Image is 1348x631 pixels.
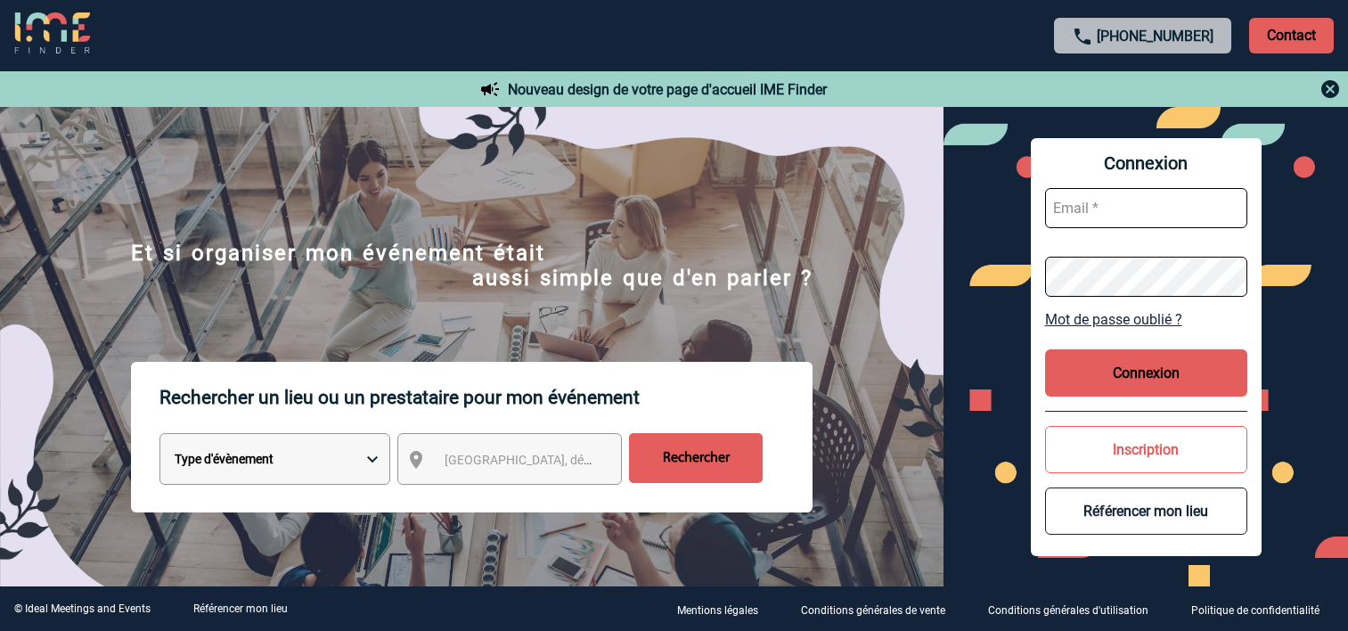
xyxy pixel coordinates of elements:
[677,604,758,617] p: Mentions légales
[159,362,813,433] p: Rechercher un lieu ou un prestataire pour mon événement
[1177,601,1348,618] a: Politique de confidentialité
[787,601,974,618] a: Conditions générales de vente
[445,453,692,467] span: [GEOGRAPHIC_DATA], département, région...
[801,604,945,617] p: Conditions générales de vente
[193,602,288,615] a: Référencer mon lieu
[1097,28,1213,45] a: [PHONE_NUMBER]
[1249,18,1334,53] p: Contact
[988,604,1148,617] p: Conditions générales d'utilisation
[1045,349,1247,397] button: Connexion
[1045,152,1247,174] span: Connexion
[1045,311,1247,328] a: Mot de passe oublié ?
[629,433,763,483] input: Rechercher
[663,601,787,618] a: Mentions légales
[14,602,151,615] div: © Ideal Meetings and Events
[1045,188,1247,228] input: Email *
[1045,488,1247,535] button: Référencer mon lieu
[1191,604,1319,617] p: Politique de confidentialité
[1072,26,1093,47] img: call-24-px.png
[1045,426,1247,473] button: Inscription
[974,601,1177,618] a: Conditions générales d'utilisation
